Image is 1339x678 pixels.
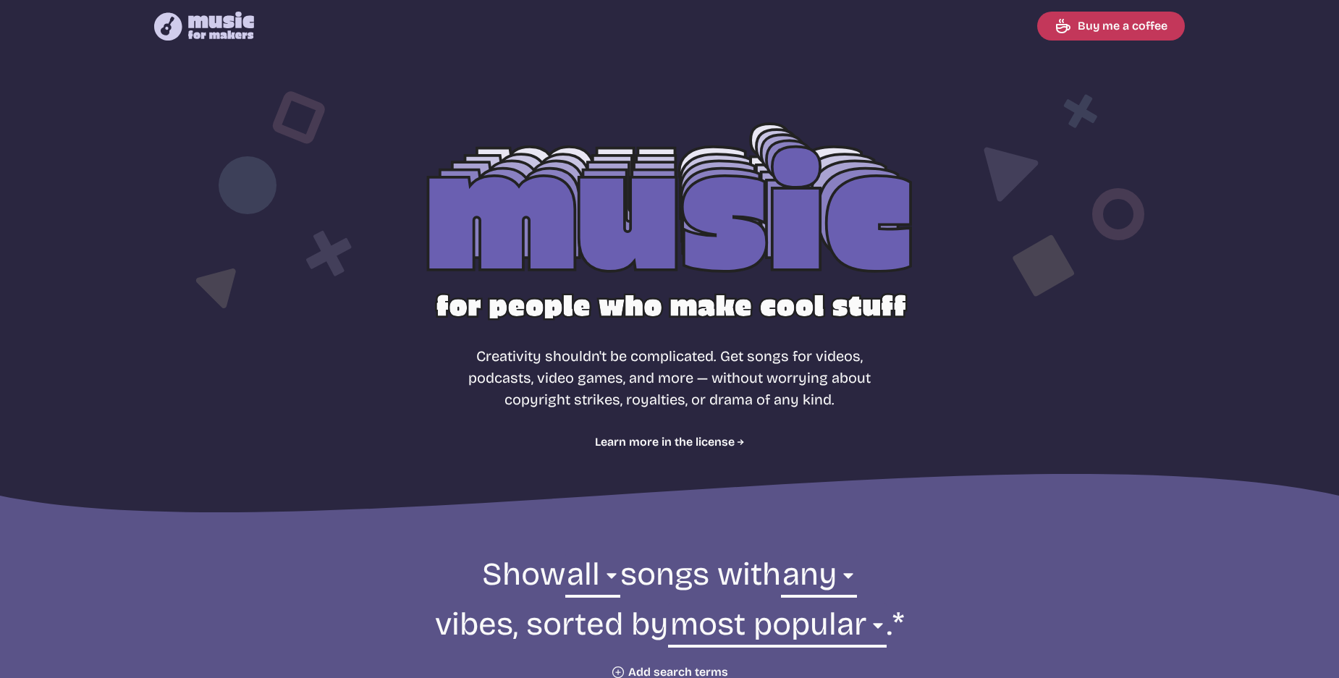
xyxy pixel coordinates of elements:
select: sorting [668,603,886,653]
p: Creativity shouldn't be complicated. Get songs for videos, podcasts, video games, and more — with... [461,345,878,410]
select: vibe [781,554,857,603]
select: genre [565,554,620,603]
a: Learn more in the license [595,433,745,451]
a: Buy me a coffee [1037,12,1185,41]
